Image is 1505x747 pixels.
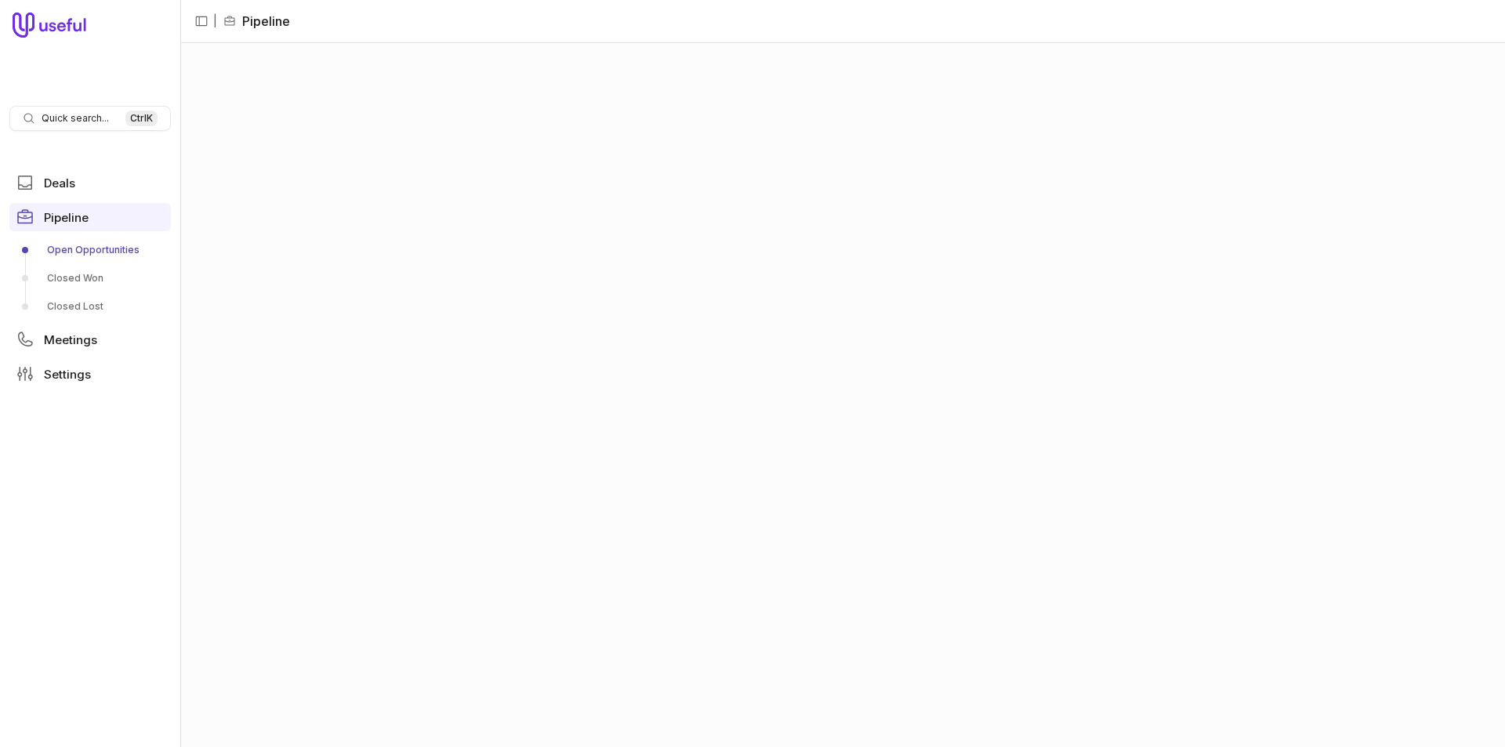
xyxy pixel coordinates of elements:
span: | [213,12,217,31]
li: Pipeline [223,12,290,31]
button: Collapse sidebar [190,9,213,33]
a: Open Opportunities [9,238,171,263]
div: Pipeline submenu [9,238,171,319]
span: Pipeline [44,212,89,223]
kbd: Ctrl K [125,111,158,126]
a: Meetings [9,325,171,354]
a: Deals [9,169,171,197]
a: Closed Lost [9,294,171,319]
a: Pipeline [9,203,171,231]
span: Deals [44,177,75,189]
a: Settings [9,360,171,388]
span: Quick search... [42,112,109,125]
a: Closed Won [9,266,171,291]
span: Meetings [44,334,97,346]
span: Settings [44,368,91,380]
